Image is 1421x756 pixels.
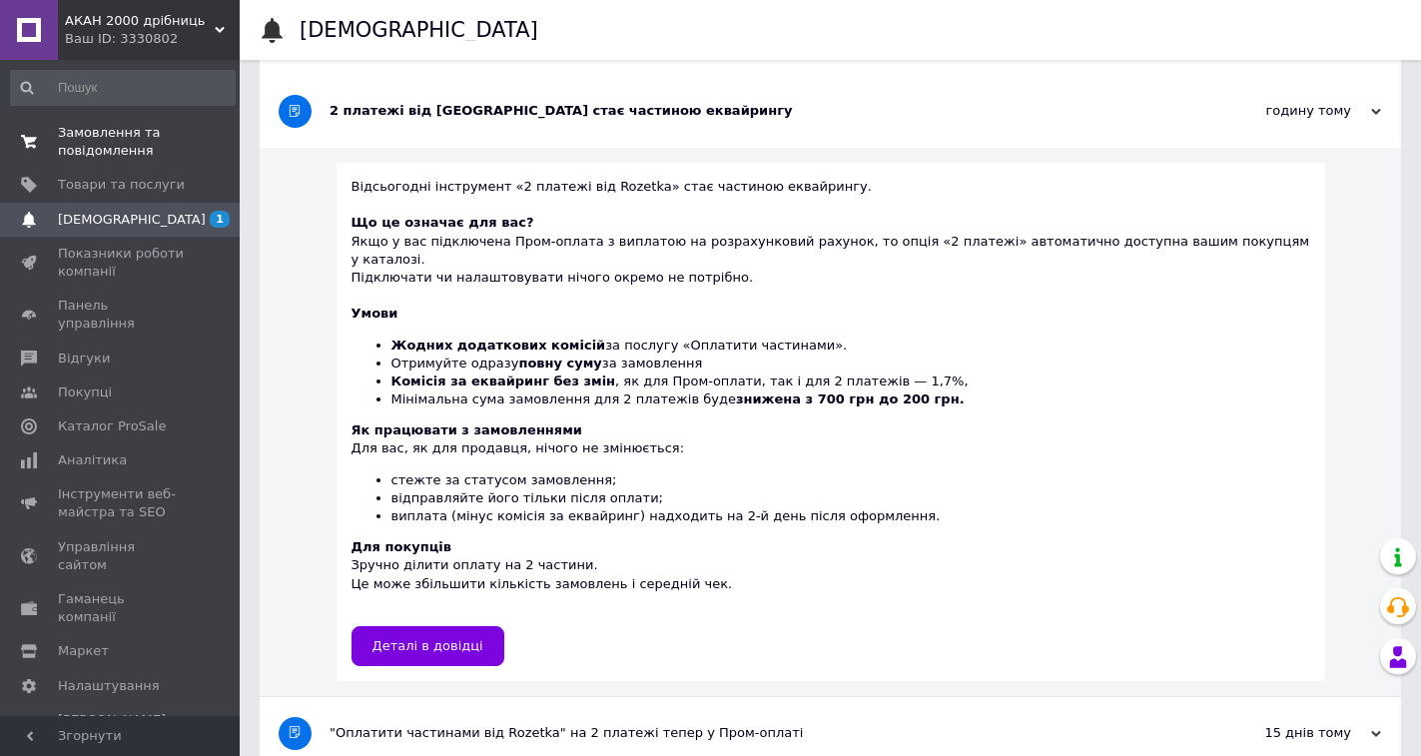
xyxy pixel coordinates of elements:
li: , як для Пром-оплати, так і для 2 платежів — 1,7%, [391,373,1310,390]
span: Деталі в довідці [372,638,483,653]
span: Відгуки [58,350,110,368]
b: Для покупців [352,539,451,554]
input: Пошук [10,70,236,106]
span: Аналітика [58,451,127,469]
span: [DEMOGRAPHIC_DATA] [58,211,206,229]
div: годину тому [1181,102,1381,120]
div: Якщо у вас підключена Пром-оплата з виплатою на розрахунковий рахунок, то опція «2 платежі» автом... [352,214,1310,287]
li: за послугу «Оплатити частинами». [391,337,1310,355]
span: Гаманець компанії [58,590,185,626]
span: Налаштування [58,677,160,695]
span: Інструменти веб-майстра та SEO [58,485,185,521]
b: Що це означає для вас? [352,215,534,230]
span: Замовлення та повідомлення [58,124,185,160]
span: Маркет [58,642,109,660]
div: 15 днів тому [1181,724,1381,742]
span: Панель управління [58,297,185,333]
div: 2 платежі від [GEOGRAPHIC_DATA] стає частиною еквайрингу [330,102,1181,120]
span: Каталог ProSale [58,417,166,435]
span: 1 [210,211,230,228]
div: Зручно ділити оплату на 2 частини. Це може збільшити кількість замовлень і середній чек. [352,538,1310,611]
a: Деталі в довідці [352,626,504,666]
li: стежте за статусом замовлення; [391,471,1310,489]
b: повну суму [518,356,601,371]
span: Товари та послуги [58,176,185,194]
b: знижена з 700 грн до 200 грн. [736,391,965,406]
li: відправляйте його тільки після оплати; [391,489,1310,507]
b: Жодних додаткових комісій [391,338,606,353]
div: Для вас, як для продавця, нічого не змінюється: [352,421,1310,525]
b: Комісія за еквайринг без змін [391,374,616,388]
div: "Оплатити частинами від Rozetka" на 2 платежі тепер у Пром-оплаті [330,724,1181,742]
h1: [DEMOGRAPHIC_DATA] [300,18,538,42]
span: Покупці [58,383,112,401]
div: Відсьогодні інструмент «2 платежі від Rozetka» стає частиною еквайрингу. [352,178,1310,214]
li: Отримуйте одразу за замовлення [391,355,1310,373]
span: Управління сайтом [58,538,185,574]
b: Умови [352,306,398,321]
span: Показники роботи компанії [58,245,185,281]
b: Як працювати з замовленнями [352,422,582,437]
span: АКАН 2000 дрібниць [65,12,215,30]
li: Мінімальна сума замовлення для 2 платежів буде [391,390,1310,408]
li: виплата (мінус комісія за еквайринг) надходить на 2-й день після оформлення. [391,507,1310,525]
div: Ваш ID: 3330802 [65,30,240,48]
